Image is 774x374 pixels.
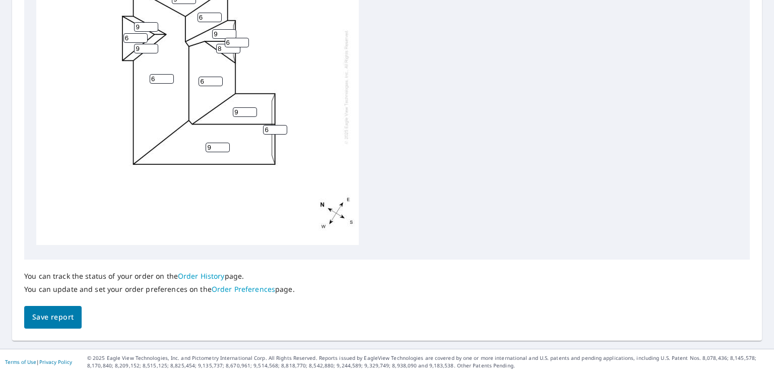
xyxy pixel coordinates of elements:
a: Privacy Policy [39,358,72,365]
p: © 2025 Eagle View Technologies, Inc. and Pictometry International Corp. All Rights Reserved. Repo... [87,354,769,369]
span: Save report [32,311,74,324]
p: You can track the status of your order on the page. [24,272,295,281]
button: Save report [24,306,82,329]
a: Terms of Use [5,358,36,365]
a: Order Preferences [212,284,275,294]
a: Order History [178,271,225,281]
p: You can update and set your order preferences on the page. [24,285,295,294]
p: | [5,359,72,365]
